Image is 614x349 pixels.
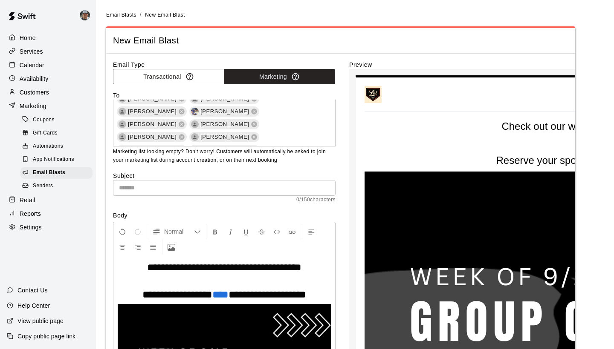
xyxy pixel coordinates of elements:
div: [PERSON_NAME] [117,106,187,117]
button: Right Align [130,239,145,255]
button: Left Align [304,224,319,239]
div: [PERSON_NAME] [117,119,187,129]
span: [PERSON_NAME] [197,133,252,141]
div: [PERSON_NAME] [117,132,187,142]
p: View public page [17,317,64,325]
a: Automations [20,140,96,153]
img: The Lot TX [365,86,382,103]
button: Format Italics [223,224,238,239]
button: Transactional [113,69,224,85]
span: Reserve your spot [496,154,579,166]
button: Format Underline [239,224,253,239]
div: Raphael Belcher [119,120,126,128]
p: Reports [20,209,41,218]
a: Retail [7,194,89,206]
span: 0 / 150 characters [113,196,336,204]
p: Services [20,47,43,56]
button: Insert Code [269,224,284,239]
label: To [113,91,120,100]
a: Availability [7,72,89,85]
div: App Notifications [20,154,93,166]
div: Automations [20,140,93,152]
a: Settings [7,221,89,234]
div: Brady Jankowski [191,133,199,141]
button: Redo [130,224,145,239]
p: Settings [20,223,42,232]
span: Coupons [33,116,55,124]
a: Coupons [20,113,96,126]
p: Availability [20,74,49,83]
div: Adam Broyles [78,7,96,24]
span: [PERSON_NAME] [197,107,252,116]
a: Customers [7,86,89,99]
p: Copy public page link [17,332,75,340]
a: Home [7,31,89,44]
span: New Email Blast [145,12,185,18]
label: Preview [349,60,577,69]
div: [PERSON_NAME] [189,145,259,155]
div: Email Blasts [20,167,93,179]
p: Help Center [17,301,50,310]
p: Contact Us [17,286,48,295]
label: Subject [113,172,336,180]
a: Gift Cards [20,126,96,140]
p: Customers [20,88,49,97]
div: Senders [20,180,93,192]
button: Undo [115,224,130,239]
button: Justify Align [146,239,160,255]
span: [PERSON_NAME] [197,120,252,129]
a: Services [7,45,89,58]
a: Senders [20,180,96,193]
img: Gabe Silva [191,108,199,115]
div: Gift Cards [20,127,93,139]
span: New Email Blast [113,35,568,46]
div: Coupons [20,114,93,126]
label: Body [113,211,336,220]
div: Guy Smith [119,108,126,115]
a: Calendar [7,59,89,72]
span: [PERSON_NAME] [125,107,180,116]
a: Email Blasts [106,11,136,18]
span: Automations [33,142,63,151]
p: Retail [20,196,35,204]
button: Insert Link [285,224,299,239]
span: Normal [164,227,194,236]
span: Senders [33,182,53,190]
a: Email Blasts [20,166,96,180]
button: Format Strikethrough [254,224,269,239]
span: Email Blasts [33,169,65,177]
span: [PERSON_NAME] [125,133,180,141]
a: App Notifications [20,153,96,166]
button: Formatting Options [149,224,204,239]
div: Gabe Silva[PERSON_NAME] [189,106,259,117]
p: Marketing [20,102,46,110]
span: [PERSON_NAME] [125,120,180,129]
span: [PERSON_NAME] [125,146,180,154]
div: Mason Balcom [191,120,199,128]
button: Format Bold [208,224,223,239]
p: Marketing list looking empty? Don't worry! Customers will automatically be asked to join your mar... [113,148,336,165]
li: / [140,10,142,19]
div: Marketing [7,100,89,112]
span: App Notifications [33,155,74,164]
button: Marketing [224,69,335,85]
label: Email Type [113,60,336,69]
a: Reports [7,207,89,220]
nav: breadcrumb [106,10,604,20]
div: [PERSON_NAME] [189,132,259,142]
div: Ben Colgan [119,133,126,141]
span: Email Blasts [106,12,136,18]
span: Gift Cards [33,129,58,137]
img: Adam Broyles [80,10,90,20]
span: [PERSON_NAME] [197,146,252,154]
div: [PERSON_NAME] [117,145,187,155]
p: Home [20,34,36,42]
